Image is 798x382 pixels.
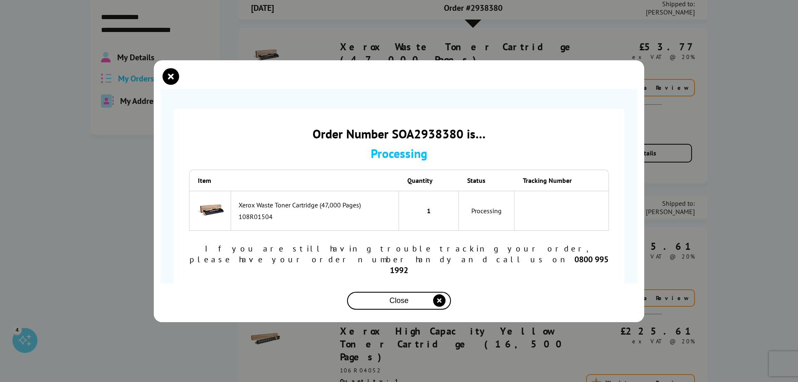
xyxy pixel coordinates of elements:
[189,126,609,142] div: Order Number SOA2938380 is…
[196,195,225,224] img: Xerox Waste Toner Cartridge (47,000 Pages)
[459,191,515,231] td: Processing
[390,254,608,276] b: 0800 995 1992
[347,292,451,310] button: close modal
[239,212,394,221] div: 108R01504
[515,170,609,191] th: Tracking Number
[189,170,231,191] th: Item
[389,296,409,305] span: Close
[189,145,609,161] div: Processing
[399,170,459,191] th: Quantity
[165,70,177,83] button: close modal
[399,191,459,231] td: 1
[459,170,515,191] th: Status
[189,243,609,276] div: If you are still having trouble tracking your order, please have your order number handy and call...
[239,201,394,209] div: Xerox Waste Toner Cartridge (47,000 Pages)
